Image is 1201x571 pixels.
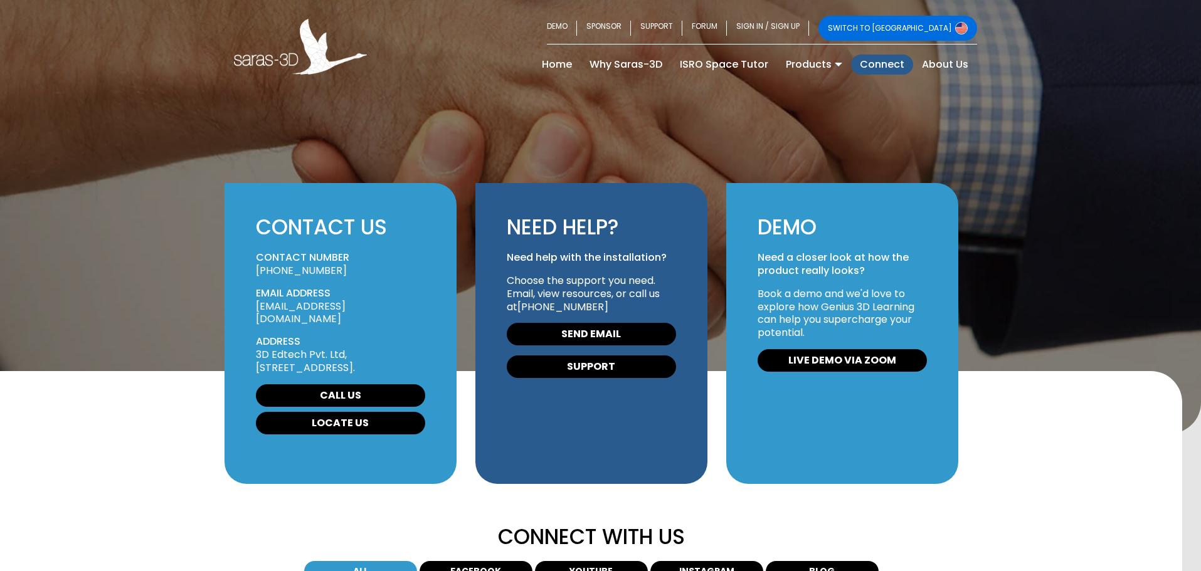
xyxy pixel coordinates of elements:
[777,55,851,75] a: Products
[234,19,368,75] img: Saras 3D
[581,55,671,75] a: Why Saras-3D
[507,251,676,265] p: Need help with the installation?
[256,412,425,434] a: LOCATE US
[758,349,927,372] a: LIVE DEMO VIA ZOOM
[682,16,727,41] a: FORUM
[671,55,777,75] a: ISRO Space Tutor
[547,16,577,41] a: DEMO
[955,22,968,34] img: Switch to USA
[758,251,927,278] p: Need a closer look at how the product really looks?
[256,384,425,407] a: CALL US
[577,16,631,41] a: SPONSOR
[507,355,676,378] a: SUPPORT
[913,55,977,75] a: About Us
[507,214,676,241] p: NEED HELP?
[256,287,425,300] p: EMAIL ADDRESS
[256,348,425,375] p: 3D Edtech Pvt. Ltd, [STREET_ADDRESS].
[256,299,346,327] a: [EMAIL_ADDRESS][DOMAIN_NAME]
[818,16,977,41] a: SWITCH TO [GEOGRAPHIC_DATA]
[533,55,581,75] a: Home
[287,524,896,551] p: CONNECT WITH US
[256,251,425,265] p: CONTACT NUMBER
[517,300,608,314] a: [PHONE_NUMBER]
[507,275,676,313] p: Choose the support you need. Email, view resources, or call us at
[631,16,682,41] a: SUPPORT
[256,335,425,348] p: ADDRESS
[758,214,927,241] p: DEMO
[758,288,927,340] p: Book a demo and we'd love to explore how Genius 3D Learning can help you supercharge your potential.
[851,55,913,75] a: Connect
[727,16,809,41] a: SIGN IN / SIGN UP
[507,323,676,345] a: SEND EMAIL
[256,263,347,278] a: [PHONE_NUMBER]
[256,214,425,241] h1: CONTACT US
